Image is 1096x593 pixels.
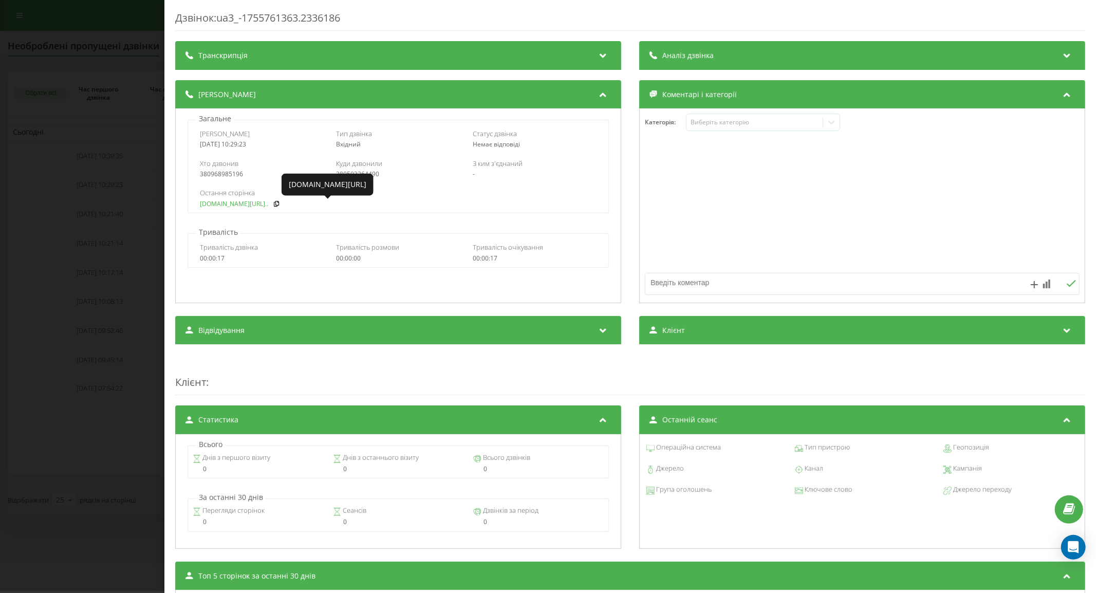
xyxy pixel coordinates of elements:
span: Куди дзвонили [336,159,382,168]
h4: Категорія : [645,119,686,126]
span: [PERSON_NAME] [200,129,250,138]
span: Аналіз дзвінка [662,50,714,61]
div: 380968985196 [200,171,324,178]
p: Тривалість [196,227,240,237]
span: Ключове слово [803,485,852,495]
div: 0 [473,518,604,526]
span: Топ 5 сторінок за останні 30 днів [198,571,315,581]
span: Сеансів [341,506,366,516]
span: Клієнт [175,375,206,389]
span: Геопозиція [952,442,989,453]
span: Тривалість очікування [473,243,543,252]
span: Клієнт [662,325,685,336]
span: Коментарі і категорії [662,89,737,100]
p: Всього [196,439,225,450]
span: Статистика [198,415,238,425]
div: - [473,171,597,178]
div: 380503264490 [336,171,460,178]
span: Канал [803,464,823,474]
span: Група оголошень [655,485,712,495]
span: Дзвінків за період [481,506,538,516]
span: Днів з останнього візиту [341,453,419,463]
div: Виберіть категорію [691,118,819,126]
div: [DATE] 10:29:23 [200,141,324,148]
span: Транскрипція [198,50,248,61]
div: 00:00:00 [336,255,460,262]
span: Днів з першого візиту [201,453,270,463]
a: [DOMAIN_NAME][URL].. [200,200,268,208]
div: 0 [333,518,463,526]
span: Операційна система [655,442,721,453]
span: Хто дзвонив [200,159,238,168]
span: Останній сеанс [662,415,717,425]
span: Тривалість дзвінка [200,243,258,252]
div: 0 [193,518,323,526]
p: Загальне [196,114,234,124]
span: Тип дзвінка [336,129,372,138]
span: Тривалість розмови [336,243,399,252]
span: Кампанія [952,464,982,474]
div: 0 [473,466,604,473]
span: Статус дзвінка [473,129,517,138]
span: Тип пристрою [803,442,850,453]
span: Немає відповіді [473,140,520,149]
span: Джерело [655,464,684,474]
div: 00:00:17 [473,255,597,262]
div: : [175,355,1085,395]
span: Відвідування [198,325,245,336]
span: Вхідний [336,140,361,149]
div: Open Intercom Messenger [1061,535,1086,560]
span: З ким з'єднаний [473,159,523,168]
span: Остання сторінка [200,188,255,197]
div: 0 [333,466,463,473]
div: 00:00:17 [200,255,324,262]
span: [PERSON_NAME] [198,89,256,100]
div: [DOMAIN_NAME][URL] [289,179,366,190]
span: Джерело переходу [952,485,1012,495]
div: Дзвінок : ua3_-1755761363.2336186 [175,11,1085,31]
span: Всього дзвінків [481,453,530,463]
span: Перегляди сторінок [201,506,265,516]
div: 0 [193,466,323,473]
p: За останні 30 днів [196,492,266,503]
